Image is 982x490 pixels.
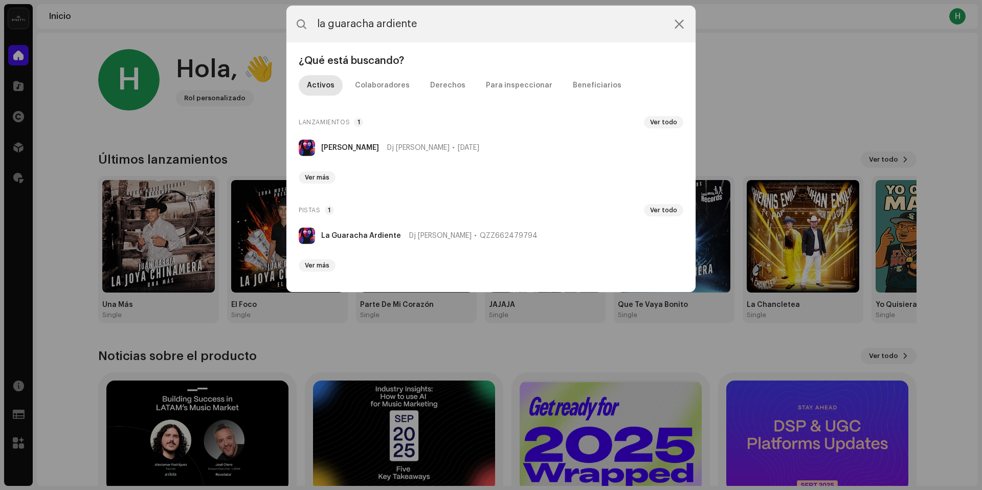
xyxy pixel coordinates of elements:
[486,75,552,96] div: Para inspeccionar
[480,232,538,240] span: QZZ662479794
[305,173,329,182] span: Ver más
[321,144,379,152] strong: [PERSON_NAME]
[299,171,336,184] button: Ver más
[299,228,315,244] img: 0a6b5092-170e-46dd-800a-84c93233484d
[650,118,677,126] span: Ver todo
[409,232,472,240] span: Dj [PERSON_NAME]
[355,75,410,96] div: Colaboradores
[307,75,334,96] div: Activos
[299,204,321,216] span: Pistas
[387,144,450,152] span: Dj [PERSON_NAME]
[650,206,677,214] span: Ver todo
[299,116,350,128] span: Lanzamientos
[321,232,401,240] strong: La Guaracha Ardiente
[295,55,687,67] div: ¿Qué está buscando?
[354,118,363,127] p-badge: 1
[299,140,315,156] img: 0a6b5092-170e-46dd-800a-84c93233484d
[573,75,621,96] div: Beneficiarios
[644,204,683,216] button: Ver todo
[299,259,336,272] button: Ver más
[325,206,334,215] p-badge: 1
[644,116,683,128] button: Ver todo
[430,75,465,96] div: Derechos
[286,6,696,42] input: Buscar
[458,144,479,152] span: [DATE]
[305,261,329,270] span: Ver más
